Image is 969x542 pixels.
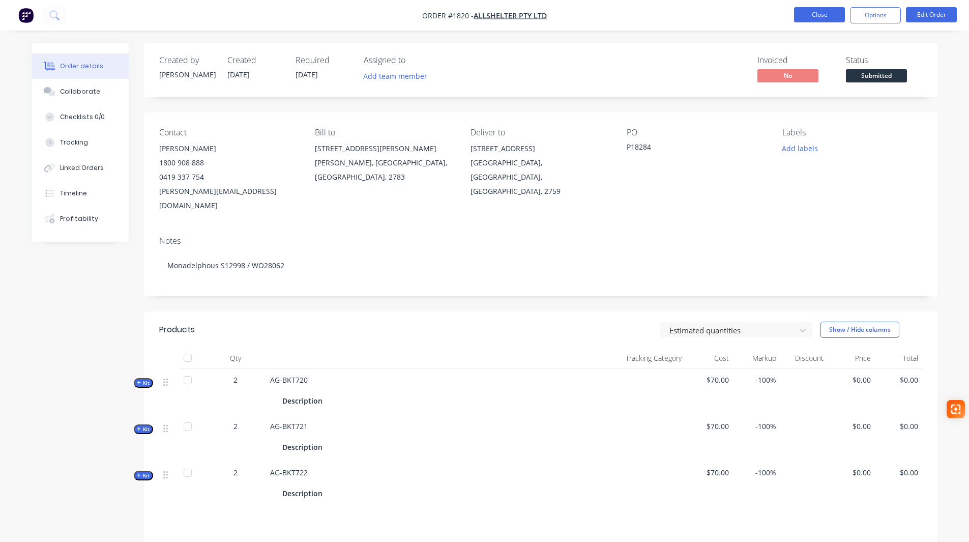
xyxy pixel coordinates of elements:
[315,141,454,156] div: [STREET_ADDRESS][PERSON_NAME]
[137,425,150,433] span: Kit
[782,128,922,137] div: Labels
[32,181,129,206] button: Timeline
[422,11,474,20] span: Order #1820 -
[733,348,780,368] div: Markup
[757,69,818,82] span: No
[296,55,351,65] div: Required
[315,156,454,184] div: [PERSON_NAME], [GEOGRAPHIC_DATA], [GEOGRAPHIC_DATA], 2783
[906,7,957,22] button: Edit Order
[60,163,104,173] div: Linked Orders
[60,87,100,96] div: Collaborate
[32,79,129,104] button: Collaborate
[233,467,238,478] span: 2
[32,206,129,232] button: Profitability
[471,156,610,198] div: [GEOGRAPHIC_DATA], [GEOGRAPHIC_DATA], [GEOGRAPHIC_DATA], 2759
[828,348,875,368] div: Price
[794,7,845,22] button: Close
[471,128,610,137] div: Deliver to
[32,53,129,79] button: Order details
[879,467,918,478] span: $0.00
[471,141,610,156] div: [STREET_ADDRESS]
[282,486,327,501] div: Description
[471,141,610,198] div: [STREET_ADDRESS][GEOGRAPHIC_DATA], [GEOGRAPHIC_DATA], [GEOGRAPHIC_DATA], 2759
[282,440,327,454] div: Description
[159,156,299,170] div: 1800 908 888
[60,62,103,71] div: Order details
[846,69,907,82] span: Submitted
[159,55,215,65] div: Created by
[18,8,34,23] img: Factory
[159,236,922,246] div: Notes
[315,128,454,137] div: Bill to
[159,69,215,80] div: [PERSON_NAME]
[32,130,129,155] button: Tracking
[159,250,922,281] div: Monadelphous S12998 / WO28062
[627,141,754,156] div: P18284
[159,141,299,156] div: [PERSON_NAME]
[358,69,432,83] button: Add team member
[233,421,238,432] span: 2
[364,55,465,65] div: Assigned to
[159,141,299,213] div: [PERSON_NAME]1800 908 8880419 337 754[PERSON_NAME][EMAIL_ADDRESS][DOMAIN_NAME]
[233,375,238,385] span: 2
[270,375,308,385] span: AG-BKT720
[832,467,871,478] span: $0.00
[134,378,153,388] button: Kit
[137,472,150,479] span: Kit
[690,375,729,385] span: $70.00
[879,421,918,432] span: $0.00
[832,421,871,432] span: $0.00
[690,421,729,432] span: $70.00
[875,348,922,368] div: Total
[571,348,686,368] div: Tracking Category
[364,69,433,83] button: Add team member
[820,322,899,338] button: Show / Hide columns
[296,70,318,79] span: [DATE]
[315,141,454,184] div: [STREET_ADDRESS][PERSON_NAME][PERSON_NAME], [GEOGRAPHIC_DATA], [GEOGRAPHIC_DATA], 2783
[227,70,250,79] span: [DATE]
[737,421,776,432] span: -100%
[850,7,901,23] button: Options
[832,375,871,385] span: $0.00
[159,184,299,213] div: [PERSON_NAME][EMAIL_ADDRESS][DOMAIN_NAME]
[137,379,150,387] span: Kit
[780,348,828,368] div: Discount
[474,11,547,20] a: Allshelter Pty Ltd
[159,324,195,336] div: Products
[60,138,88,147] div: Tracking
[134,471,153,480] button: Kit
[777,141,824,155] button: Add labels
[205,348,266,368] div: Qty
[32,104,129,130] button: Checklists 0/0
[60,189,87,198] div: Timeline
[282,393,327,408] div: Description
[32,155,129,181] button: Linked Orders
[627,128,766,137] div: PO
[737,375,776,385] span: -100%
[846,55,922,65] div: Status
[60,214,98,223] div: Profitability
[737,467,776,478] span: -100%
[60,112,105,122] div: Checklists 0/0
[134,424,153,434] button: Kit
[159,170,299,184] div: 0419 337 754
[159,128,299,137] div: Contact
[270,421,308,431] span: AG-BKT721
[686,348,733,368] div: Cost
[757,55,834,65] div: Invoiced
[227,55,283,65] div: Created
[270,468,308,477] span: AG-BKT722
[879,375,918,385] span: $0.00
[690,467,729,478] span: $70.00
[846,69,907,84] button: Submitted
